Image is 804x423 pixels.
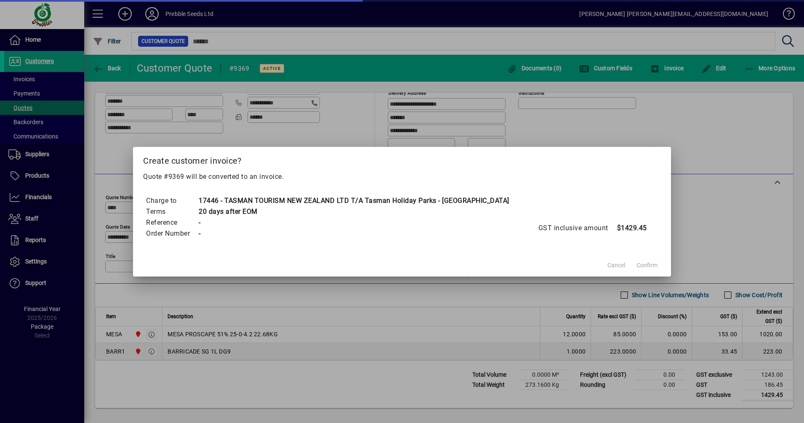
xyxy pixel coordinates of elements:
td: - [198,217,509,228]
td: $1429.45 [617,223,650,234]
td: Reference [146,217,198,228]
p: Quote #9369 will be converted to an invoice. [143,172,661,182]
td: GST inclusive amount [538,223,617,234]
td: - [198,228,509,239]
td: 17446 - TASMAN TOURISM NEW ZEALAND LTD T/A Tasman Holiday Parks - [GEOGRAPHIC_DATA] [198,195,509,206]
td: Order Number [146,228,198,239]
td: Terms [146,206,198,217]
td: Charge to [146,195,198,206]
td: 20 days after EOM [198,206,509,217]
h2: Create customer invoice? [133,147,671,171]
